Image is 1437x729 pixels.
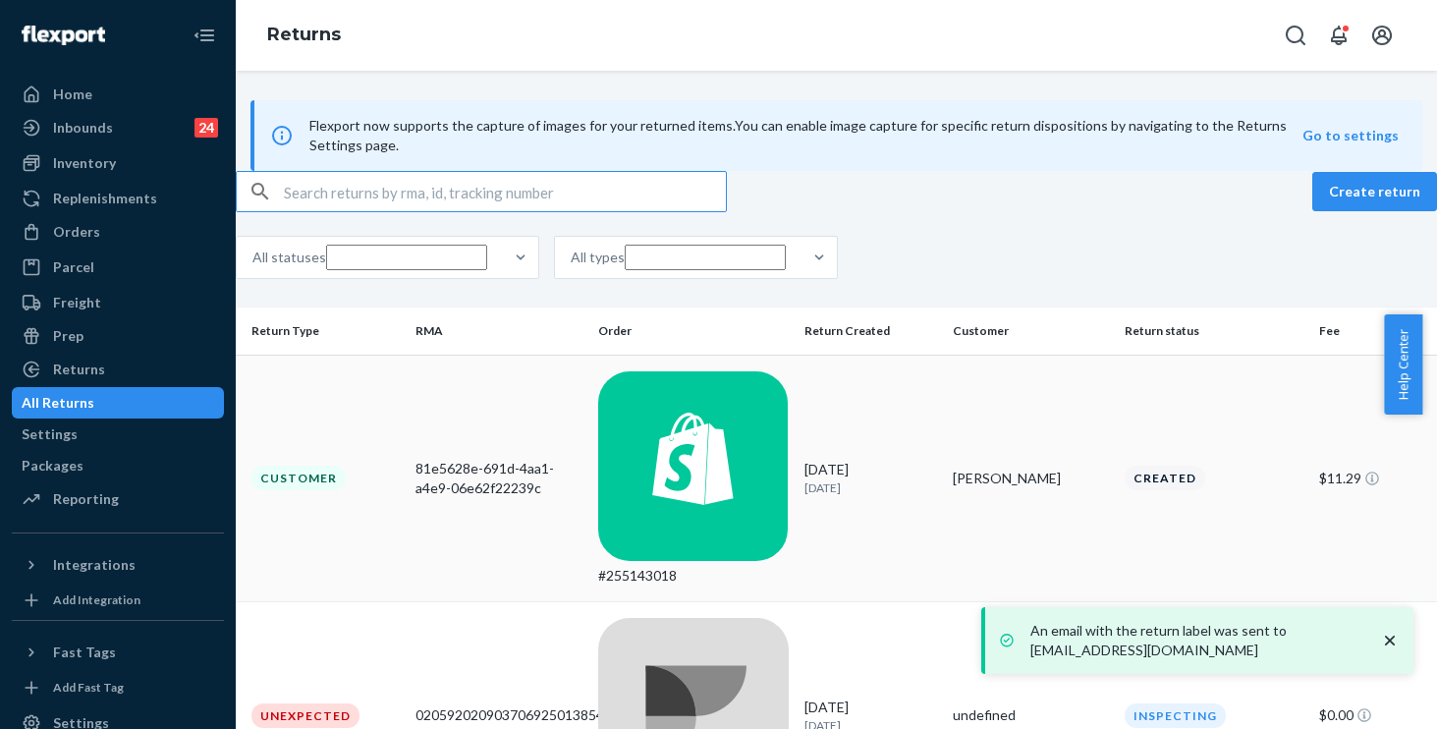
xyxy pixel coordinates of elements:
[53,222,100,242] div: Orders
[625,245,786,270] input: All types
[53,257,94,277] div: Parcel
[12,79,224,110] a: Home
[251,466,346,490] div: Customer
[953,469,1109,488] div: [PERSON_NAME]
[408,308,590,355] th: RMA
[53,643,116,662] div: Fast Tags
[12,354,224,385] a: Returns
[1384,314,1422,415] button: Help Center
[804,460,937,496] div: [DATE]
[953,705,1109,725] div: undefined
[1319,16,1358,55] button: Open notifications
[53,360,105,379] div: Returns
[309,117,735,134] span: Flexport now supports the capture of images for your returned items.
[1302,126,1399,145] button: Go to settings
[267,24,341,45] a: Returns
[12,252,224,283] a: Parcel
[12,450,224,481] a: Packages
[53,679,124,696] div: Add Fast Tag
[284,172,726,211] input: Search returns by rma, id, tracking number
[53,153,116,173] div: Inventory
[1311,308,1437,355] th: Fee
[12,320,224,352] a: Prep
[251,703,359,728] div: Unexpected
[12,589,224,612] a: Add Integration
[185,16,224,55] button: Close Navigation
[12,183,224,214] a: Replenishments
[12,287,224,318] a: Freight
[53,591,140,608] div: Add Integration
[22,26,105,45] img: Flexport logo
[53,189,157,208] div: Replenishments
[804,479,937,496] p: [DATE]
[12,216,224,248] a: Orders
[1380,631,1400,650] svg: close toast
[53,118,113,138] div: Inbounds
[1125,703,1226,728] div: Inspecting
[797,308,945,355] th: Return Created
[1311,355,1437,602] td: $11.29
[12,419,224,450] a: Settings
[53,489,119,509] div: Reporting
[1030,621,1360,660] p: An email with the return label was sent to [EMAIL_ADDRESS][DOMAIN_NAME]
[1312,172,1437,211] button: Create return
[12,676,224,700] a: Add Fast Tag
[12,483,224,515] a: Reporting
[945,308,1117,355] th: Customer
[590,308,797,355] th: Order
[12,387,224,419] a: All Returns
[415,705,582,725] div: 02059202090370692501385470
[571,248,625,267] div: All types
[252,248,326,267] div: All statuses
[22,424,78,444] div: Settings
[53,84,92,104] div: Home
[1125,466,1205,490] div: Created
[53,293,101,312] div: Freight
[12,147,224,179] a: Inventory
[598,566,789,586] div: #255143018
[22,393,94,413] div: All Returns
[12,637,224,668] button: Fast Tags
[1276,16,1315,55] button: Open Search Box
[251,7,357,64] ol: breadcrumbs
[53,326,83,346] div: Prep
[1362,16,1402,55] button: Open account menu
[22,456,83,476] div: Packages
[1117,308,1311,355] th: Return status
[309,117,1287,153] span: You can enable image capture for specific return dispositions by navigating to the Returns Settin...
[12,112,224,143] a: Inbounds24
[194,118,218,138] div: 24
[12,549,224,581] button: Integrations
[326,245,487,270] input: All statuses
[236,308,408,355] th: Return Type
[53,555,136,575] div: Integrations
[415,459,582,498] div: 81e5628e-691d-4aa1-a4e9-06e62f22239c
